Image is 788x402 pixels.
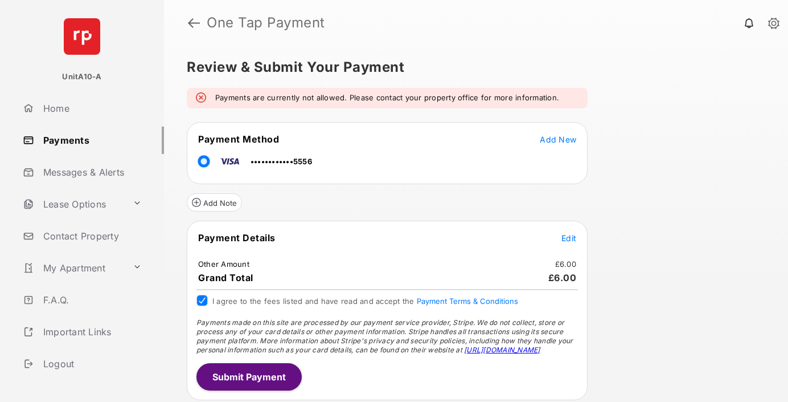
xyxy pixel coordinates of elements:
[198,272,253,283] span: Grand Total
[251,157,312,166] span: ••••••••••••5556
[215,92,559,104] em: Payments are currently not allowed. Please contact your property office for more information.
[198,259,250,269] td: Other Amount
[417,297,518,306] button: I agree to the fees listed and have read and accept the
[62,71,101,83] p: UnitA10-A
[18,95,164,122] a: Home
[561,233,576,243] span: Edit
[187,193,242,212] button: Add Note
[561,232,576,243] button: Edit
[548,272,577,283] span: £6.00
[464,346,540,354] a: [URL][DOMAIN_NAME]
[198,232,276,243] span: Payment Details
[18,190,128,218] a: Lease Options
[18,286,164,314] a: F.A.Q.
[18,254,128,282] a: My Apartment
[540,135,576,144] span: Add New
[18,127,164,154] a: Payments
[187,60,756,74] h5: Review & Submit Your Payment
[207,16,325,30] strong: One Tap Payment
[198,133,279,145] span: Payment Method
[18,159,164,186] a: Messages & Alerts
[196,318,573,354] span: Payments made on this site are processed by our payment service provider, Stripe. We do not colle...
[555,259,577,269] td: £6.00
[540,133,576,145] button: Add New
[64,18,100,55] img: svg+xml;base64,PHN2ZyB4bWxucz0iaHR0cDovL3d3dy53My5vcmcvMjAwMC9zdmciIHdpZHRoPSI2NCIgaGVpZ2h0PSI2NC...
[18,318,146,346] a: Important Links
[196,363,302,391] button: Submit Payment
[212,297,518,306] span: I agree to the fees listed and have read and accept the
[18,350,164,377] a: Logout
[18,222,164,250] a: Contact Property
